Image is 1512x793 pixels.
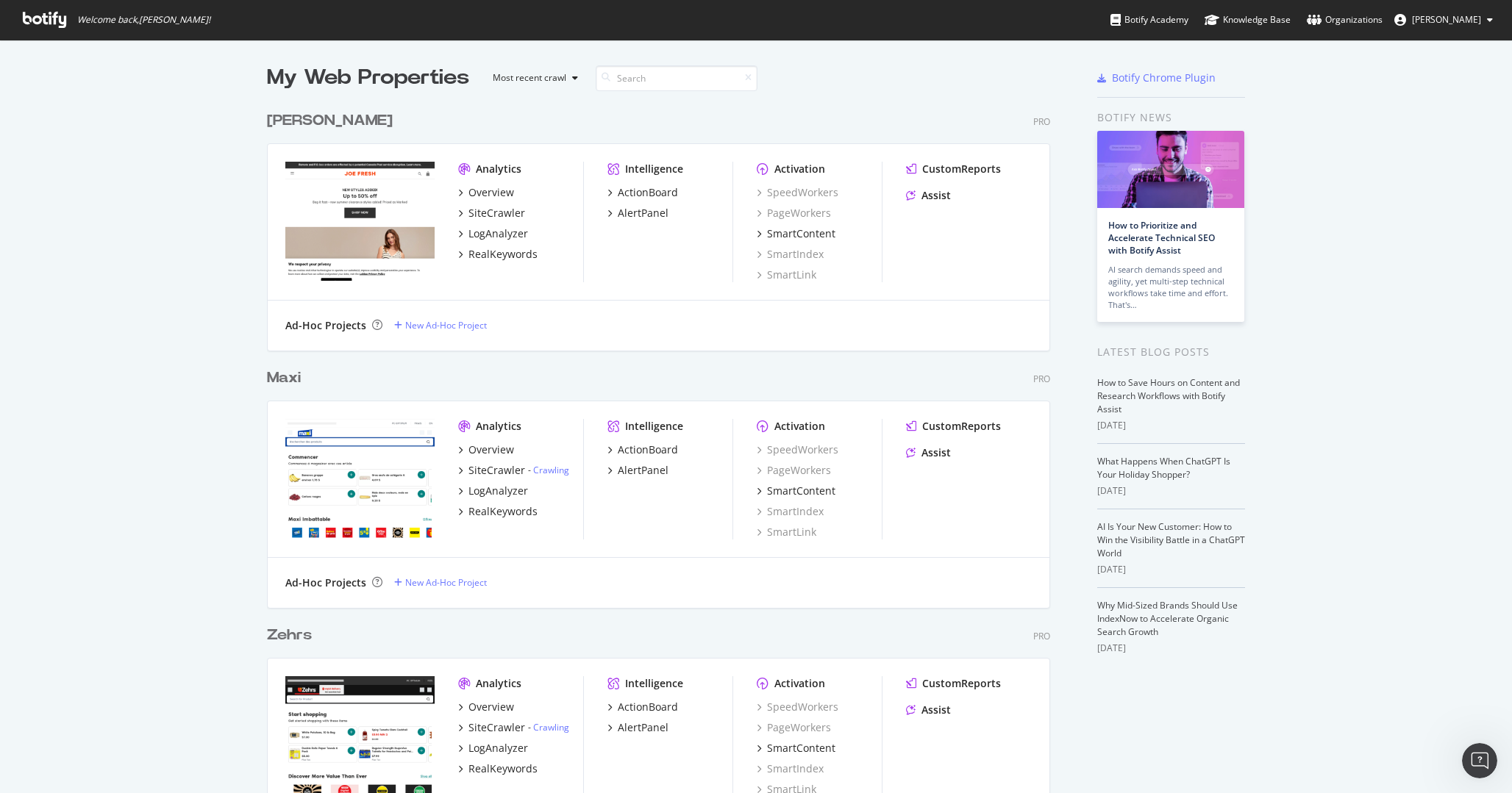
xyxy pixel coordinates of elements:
[757,720,831,735] a: PageWorkers
[1097,484,1245,498] div: [DATE]
[1097,599,1238,638] a: Why Mid-Sized Brands Should Use IndexNow to Accelerate Organic Search Growth
[468,442,514,457] div: Overview
[405,319,487,331] div: New Ad-Hoc Project
[774,419,825,434] div: Activation
[468,761,538,776] div: RealKeywords
[607,700,678,714] a: ActionBoard
[618,463,668,478] div: AlertPanel
[906,162,1001,176] a: CustomReports
[458,247,538,262] a: RealKeywords
[77,14,210,26] span: Welcome back, [PERSON_NAME] !
[1108,264,1233,311] div: AI search demands speed and agility, yet multi-step technical workflows take time and effort. Tha...
[458,720,569,735] a: SiteCrawler- Crawling
[757,185,838,200] div: SpeedWorkers
[528,464,569,476] div: -
[757,226,835,241] a: SmartContent
[757,442,838,457] a: SpeedWorkers
[1033,373,1050,385] div: Pro
[922,676,1001,691] div: CustomReports
[1097,520,1245,559] a: AI Is Your New Customer: How to Win the Visibility Battle in a ChatGPT World
[476,162,521,176] div: Analytics
[405,576,487,589] div: New Ad-Hoc Project
[468,700,514,714] div: Overview
[285,162,435,281] img: https://www.joefresh.com/ca/
[1097,71,1216,85] a: Botify Chrome Plugin
[757,268,816,282] a: SmartLink
[285,318,366,333] div: Ad-Hoc Projects
[906,676,1001,691] a: CustomReports
[468,720,525,735] div: SiteCrawler
[1110,12,1188,27] div: Botify Academy
[458,185,514,200] a: Overview
[1097,419,1245,432] div: [DATE]
[618,206,668,220] div: AlertPanel
[757,484,835,498] a: SmartContent
[267,625,318,646] a: Zehrs
[757,700,838,714] a: SpeedWorkers
[468,741,528,756] div: LogAnalyzer
[458,484,528,498] a: LogAnalyzer
[1097,642,1245,655] div: [DATE]
[757,206,831,220] a: PageWorkers
[468,185,514,200] div: Overview
[774,676,825,691] div: Activation
[528,721,569,733] div: -
[607,206,668,220] a: AlertPanel
[1205,12,1291,27] div: Knowledge Base
[468,206,525,220] div: SiteCrawler
[1097,110,1245,126] div: Botify news
[1462,743,1497,778] iframe: Intercom live chat
[618,185,678,200] div: ActionBoard
[774,162,825,176] div: Activation
[533,464,569,476] a: Crawling
[767,741,835,756] div: SmartContent
[468,463,525,478] div: SiteCrawler
[1097,344,1245,360] div: Latest Blog Posts
[468,226,528,241] div: LogAnalyzer
[757,761,824,776] a: SmartIndex
[1307,12,1383,27] div: Organizations
[625,162,683,176] div: Intelligence
[458,761,538,776] a: RealKeywords
[533,721,569,733] a: Crawling
[1033,115,1050,128] div: Pro
[1112,71,1216,85] div: Botify Chrome Plugin
[757,525,816,539] a: SmartLink
[757,463,831,478] a: PageWorkers
[1383,8,1505,32] button: [PERSON_NAME]
[267,110,393,132] div: [PERSON_NAME]
[625,419,683,434] div: Intelligence
[267,367,301,389] div: Maxi
[607,185,678,200] a: ActionBoard
[458,700,514,714] a: Overview
[757,741,835,756] a: SmartContent
[607,442,678,457] a: ActionBoard
[468,247,538,262] div: RealKeywords
[921,188,951,203] div: Assist
[493,73,566,82] div: Most recent crawl
[481,66,584,90] button: Most recent crawl
[458,463,569,478] a: SiteCrawler- Crawling
[468,504,538,519] div: RealKeywords
[906,703,951,717] a: Assist
[1097,131,1244,208] img: How to Prioritize and Accelerate Technical SEO with Botify Assist
[921,445,951,460] div: Assist
[757,247,824,262] a: SmartIndex
[458,226,528,241] a: LogAnalyzer
[906,445,951,460] a: Assist
[458,504,538,519] a: RealKeywords
[757,504,824,519] a: SmartIndex
[596,65,757,91] input: Search
[458,206,525,220] a: SiteCrawler
[607,720,668,735] a: AlertPanel
[267,63,469,93] div: My Web Properties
